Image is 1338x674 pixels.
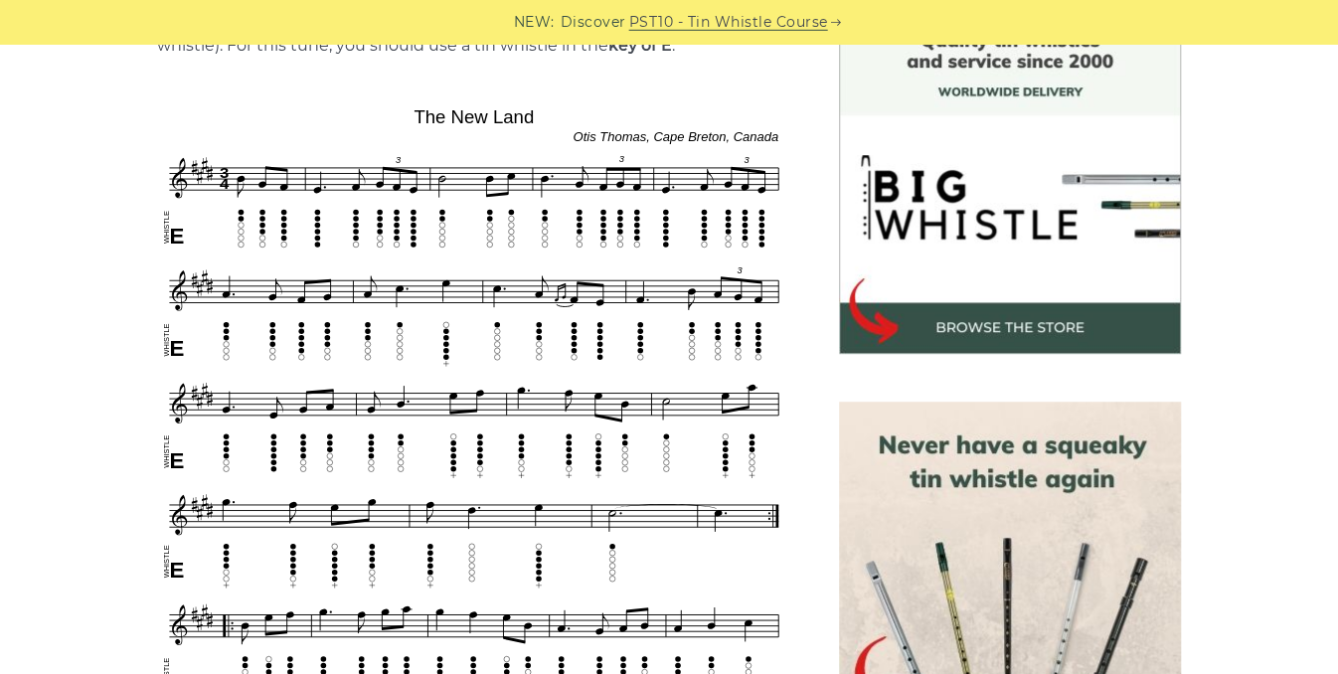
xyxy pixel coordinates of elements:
[561,11,626,34] span: Discover
[514,11,555,34] span: NEW:
[839,12,1181,354] img: BigWhistle Tin Whistle Store
[608,36,672,55] strong: key of E
[629,11,828,34] a: PST10 - Tin Whistle Course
